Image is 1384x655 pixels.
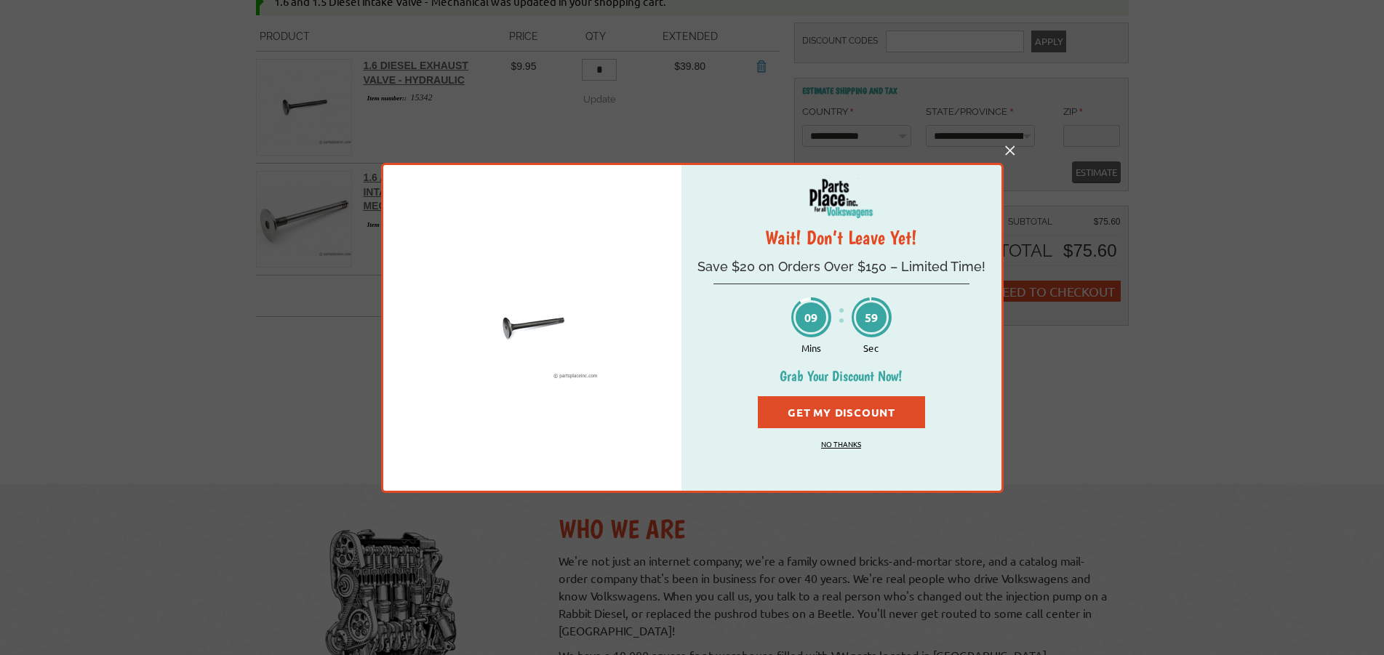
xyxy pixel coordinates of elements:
[791,337,831,355] span: Mins
[681,249,1001,284] div: Save $20 on Orders Over $150 – Limited Time!
[758,396,925,428] a: Get My Discount
[681,355,1001,396] h2: Grab Your Discount Now!
[681,226,1001,249] h1: Wait! Don’t Leave Yet!
[852,337,892,355] span: Sec
[821,438,861,449] a: No Thanks
[1005,145,1015,156] img: 971d0148.png
[793,300,828,334] div: 09
[854,300,888,334] div: 59
[809,178,874,220] img: 846fea25.svg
